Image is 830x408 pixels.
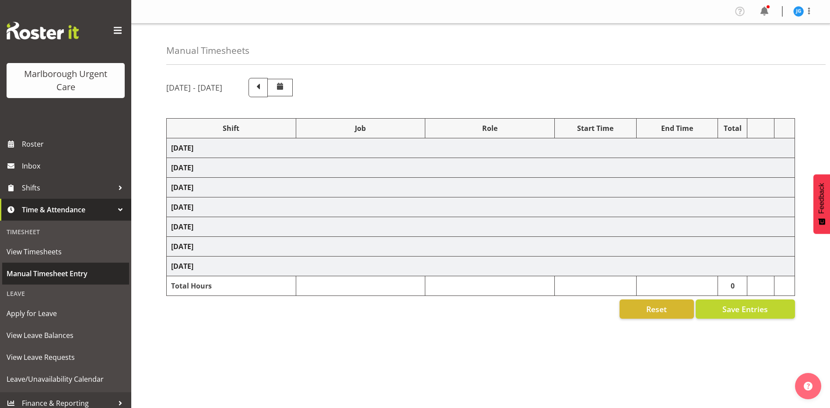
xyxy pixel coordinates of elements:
[22,159,127,172] span: Inbox
[167,276,296,296] td: Total Hours
[2,324,129,346] a: View Leave Balances
[804,382,812,390] img: help-xxl-2.png
[641,123,714,134] div: End Time
[167,158,795,178] td: [DATE]
[166,83,222,92] h5: [DATE] - [DATE]
[7,245,125,258] span: View Timesheets
[301,123,421,134] div: Job
[7,307,125,320] span: Apply for Leave
[7,267,125,280] span: Manual Timesheet Entry
[15,67,116,94] div: Marlborough Urgent Care
[718,276,747,296] td: 0
[793,6,804,17] img: josephine-godinez11850.jpg
[559,123,632,134] div: Start Time
[7,22,79,39] img: Rosterit website logo
[2,368,129,390] a: Leave/Unavailability Calendar
[646,303,667,315] span: Reset
[7,351,125,364] span: View Leave Requests
[7,373,125,386] span: Leave/Unavailability Calendar
[22,181,114,194] span: Shifts
[7,329,125,342] span: View Leave Balances
[818,183,826,214] span: Feedback
[2,223,129,241] div: Timesheet
[620,299,694,319] button: Reset
[167,257,795,276] td: [DATE]
[167,217,795,237] td: [DATE]
[2,263,129,285] a: Manual Timesheet Entry
[166,46,249,56] h4: Manual Timesheets
[696,299,795,319] button: Save Entries
[167,237,795,257] td: [DATE]
[22,137,127,151] span: Roster
[2,241,129,263] a: View Timesheets
[22,203,114,216] span: Time & Attendance
[813,174,830,234] button: Feedback - Show survey
[167,197,795,217] td: [DATE]
[171,123,291,134] div: Shift
[167,138,795,158] td: [DATE]
[2,346,129,368] a: View Leave Requests
[722,123,742,134] div: Total
[430,123,550,134] div: Role
[722,303,768,315] span: Save Entries
[167,178,795,197] td: [DATE]
[2,302,129,324] a: Apply for Leave
[2,285,129,302] div: Leave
